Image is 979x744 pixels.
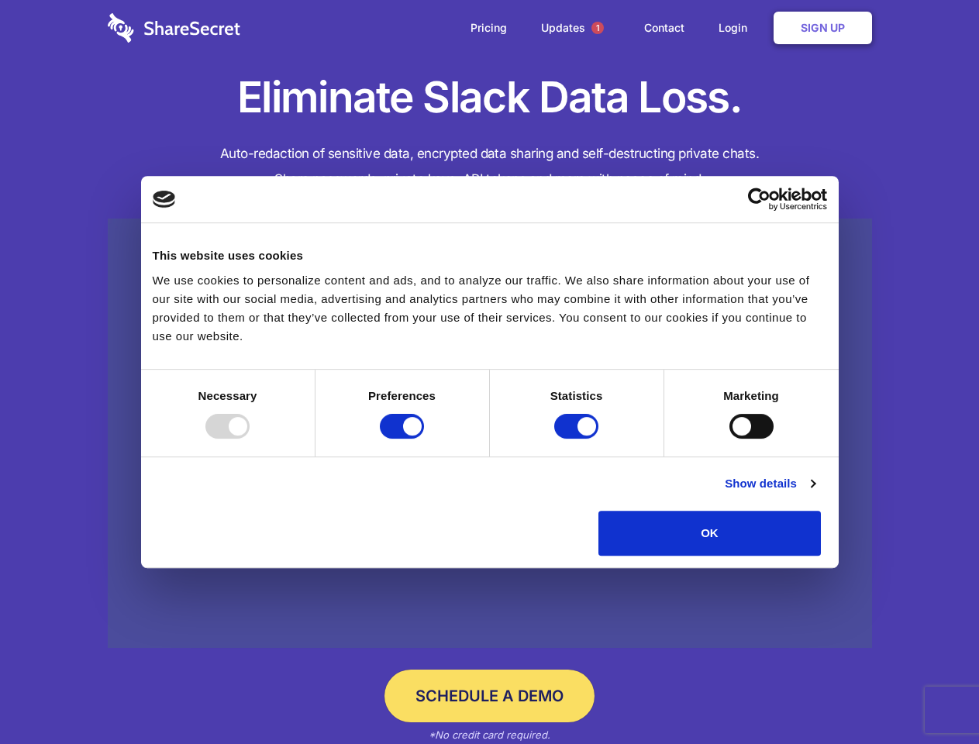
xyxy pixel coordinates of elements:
em: *No credit card required. [429,728,550,741]
div: We use cookies to personalize content and ads, and to analyze our traffic. We also share informat... [153,271,827,346]
a: Show details [725,474,815,493]
strong: Preferences [368,389,436,402]
strong: Marketing [723,389,779,402]
img: logo [153,191,176,208]
a: Pricing [455,4,522,52]
a: Sign Up [774,12,872,44]
h1: Eliminate Slack Data Loss. [108,70,872,126]
a: Usercentrics Cookiebot - opens in a new window [691,188,827,211]
strong: Necessary [198,389,257,402]
a: Login [703,4,770,52]
div: This website uses cookies [153,246,827,265]
strong: Statistics [550,389,603,402]
img: logo-wordmark-white-trans-d4663122ce5f474addd5e946df7df03e33cb6a1c49d2221995e7729f52c070b2.svg [108,13,240,43]
a: Contact [629,4,700,52]
span: 1 [591,22,604,34]
h4: Auto-redaction of sensitive data, encrypted data sharing and self-destructing private chats. Shar... [108,141,872,192]
button: OK [598,511,821,556]
a: Wistia video thumbnail [108,219,872,649]
a: Schedule a Demo [384,670,595,722]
